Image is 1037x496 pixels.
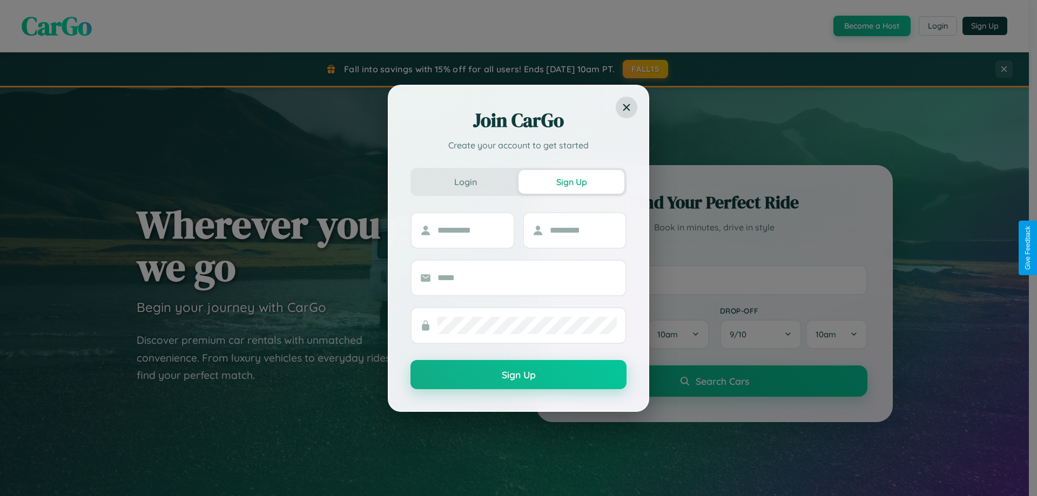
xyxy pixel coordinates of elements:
h2: Join CarGo [410,107,627,133]
div: Give Feedback [1024,226,1032,270]
button: Sign Up [410,360,627,389]
button: Login [413,170,518,194]
button: Sign Up [518,170,624,194]
p: Create your account to get started [410,139,627,152]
